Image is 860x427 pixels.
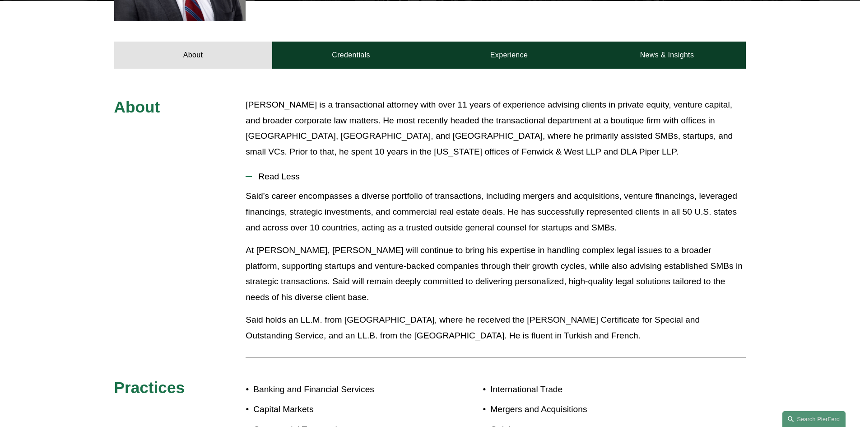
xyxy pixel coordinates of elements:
[246,97,746,160] p: [PERSON_NAME] is a transactional attorney with over 11 years of experience advising clients in pr...
[246,243,746,305] p: At [PERSON_NAME], [PERSON_NAME] will continue to bring his expertise in handling complex legal is...
[114,98,160,116] span: About
[272,42,430,69] a: Credentials
[246,165,746,188] button: Read Less
[246,188,746,235] p: Said’s career encompasses a diverse portfolio of transactions, including mergers and acquisitions...
[782,411,846,427] a: Search this site
[253,382,430,398] p: Banking and Financial Services
[246,188,746,350] div: Read Less
[490,402,693,418] p: Mergers and Acquisitions
[490,382,693,398] p: International Trade
[588,42,746,69] a: News & Insights
[252,172,746,182] span: Read Less
[430,42,588,69] a: Experience
[114,42,272,69] a: About
[253,402,430,418] p: Capital Markets
[114,379,185,396] span: Practices
[246,312,746,343] p: Said holds an LL.M. from [GEOGRAPHIC_DATA], where he received the [PERSON_NAME] Certificate for S...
